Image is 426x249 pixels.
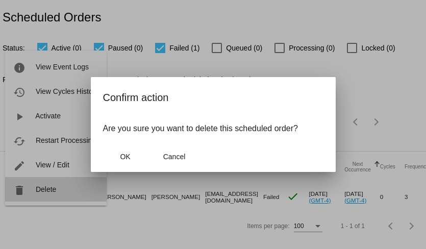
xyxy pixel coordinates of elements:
button: Close dialog [103,147,148,166]
span: OK [120,153,130,161]
h2: Confirm action [103,89,323,106]
button: Close dialog [152,147,197,166]
span: Cancel [163,153,186,161]
p: Are you sure you want to delete this scheduled order? [103,124,323,133]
